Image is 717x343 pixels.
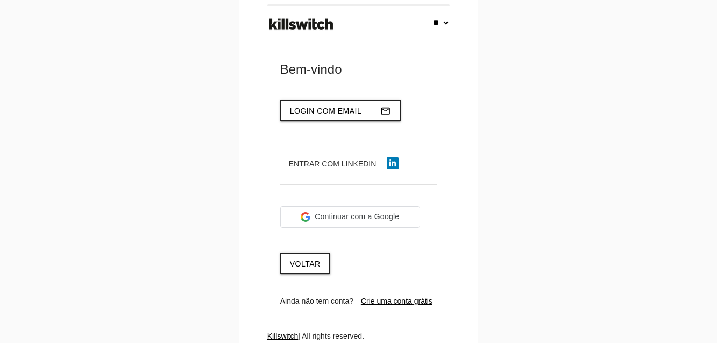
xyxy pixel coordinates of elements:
[280,297,353,305] span: Ainda não tem conta?
[290,107,362,115] span: Login com email
[280,100,401,121] button: Login com emailmail_outline
[280,154,408,173] button: Entrar com LinkedIn
[380,101,391,121] i: mail_outline
[315,211,399,222] span: Continuar com a Google
[289,159,377,168] span: Entrar com LinkedIn
[387,157,399,169] img: linkedin-icon.png
[267,15,336,34] img: ks-logo-black-footer.png
[280,253,330,274] a: Voltar
[280,61,437,78] div: Bem-vindo
[267,332,299,340] a: Killswitch
[280,206,420,228] div: Continuar com a Google
[361,297,432,305] a: Crie uma conta grátis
